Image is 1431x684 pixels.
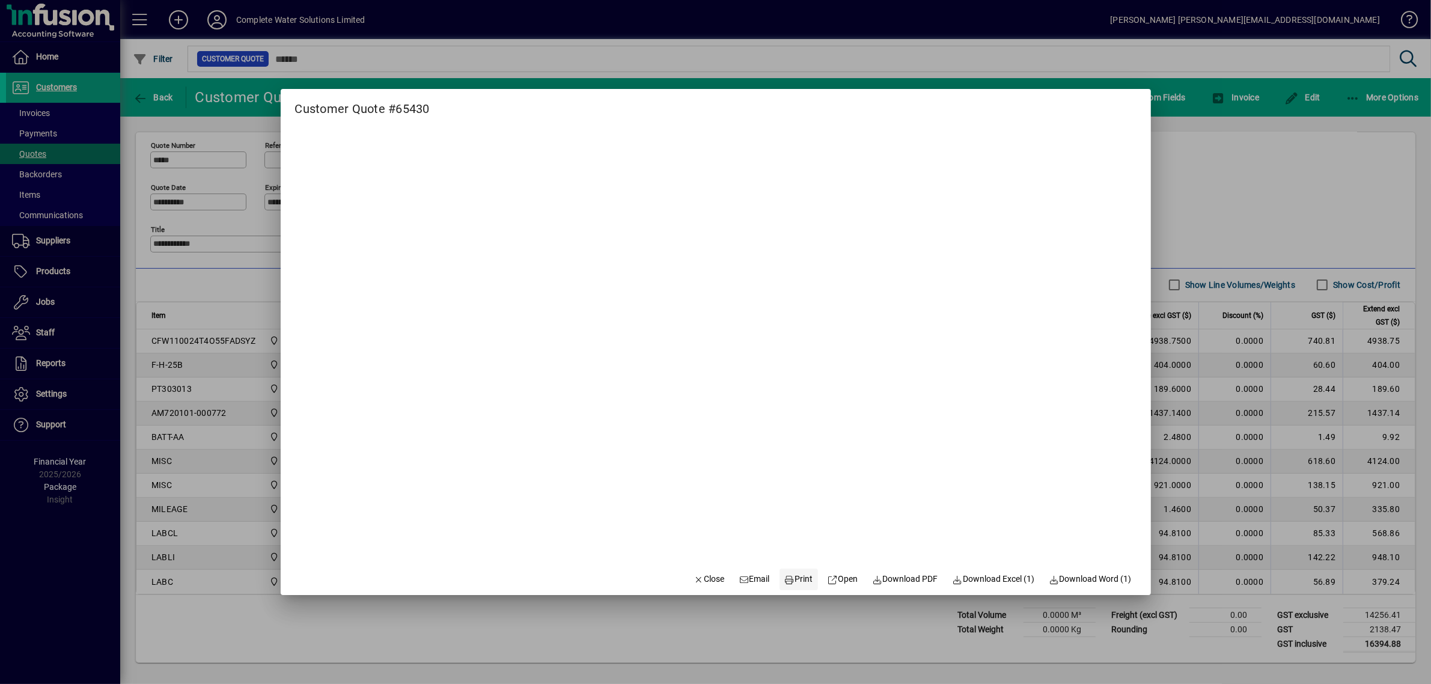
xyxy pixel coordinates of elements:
a: Open [823,569,863,590]
button: Close [689,569,730,590]
span: Email [739,573,770,585]
button: Download Excel (1) [948,569,1040,590]
span: Print [784,573,813,585]
a: Download PDF [867,569,943,590]
button: Print [780,569,818,590]
span: Download Excel (1) [953,573,1035,585]
h2: Customer Quote #65430 [281,89,444,118]
span: Open [828,573,858,585]
span: Close [694,573,725,585]
span: Download PDF [872,573,938,585]
button: Email [734,569,775,590]
button: Download Word (1) [1044,569,1137,590]
span: Download Word (1) [1049,573,1132,585]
